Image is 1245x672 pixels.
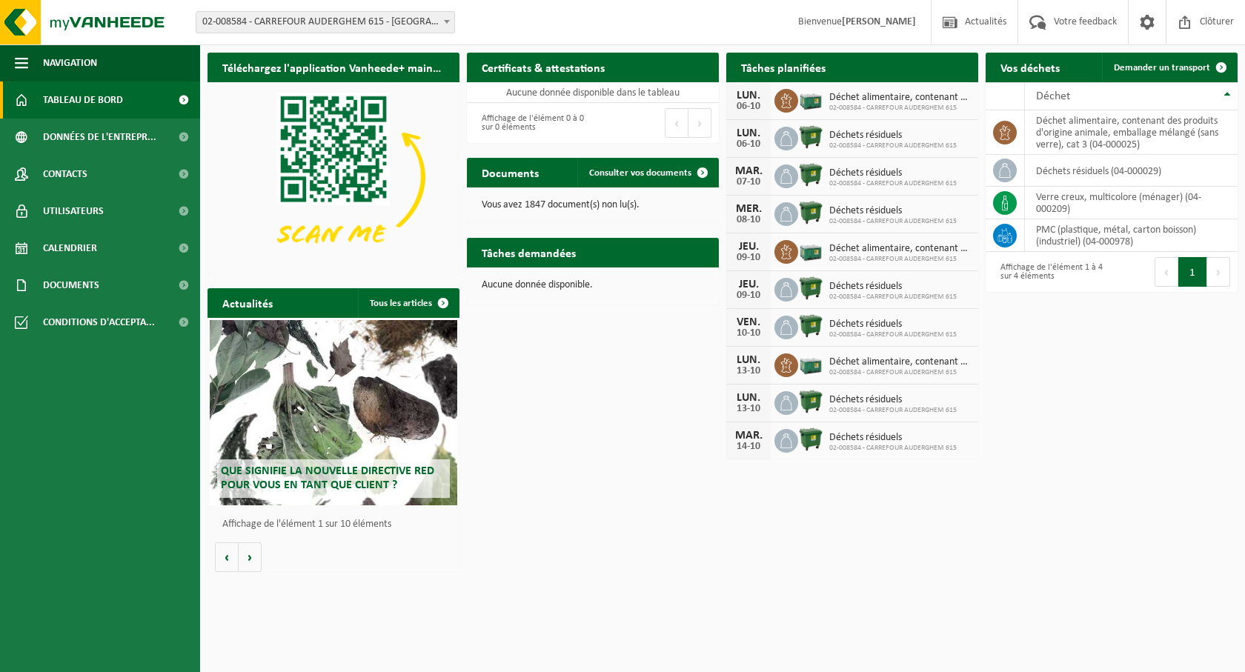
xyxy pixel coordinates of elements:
a: Tous les articles [358,288,458,318]
span: 02-008584 - CARREFOUR AUDERGHEM 615 [829,217,957,226]
div: LUN. [734,392,763,404]
h2: Certificats & attestations [467,53,620,81]
button: 1 [1178,257,1207,287]
td: déchet alimentaire, contenant des produits d'origine animale, emballage mélangé (sans verre), cat... [1025,110,1238,155]
span: Déchet alimentaire, contenant des produits d'origine animale, emballage mélangé ... [829,92,971,104]
img: PB-LB-0680-HPE-GN-01 [798,238,823,263]
span: Navigation [43,44,97,81]
div: 06-10 [734,139,763,150]
h2: Vos déchets [986,53,1075,81]
span: Que signifie la nouvelle directive RED pour vous en tant que client ? [221,465,434,491]
button: Next [688,108,711,138]
div: MER. [734,203,763,215]
span: 02-008584 - CARREFOUR AUDERGHEM 615 [829,179,957,188]
p: Affichage de l'élément 1 sur 10 éléments [222,519,452,530]
span: Déchets résiduels [829,205,957,217]
span: Données de l'entrepr... [43,119,156,156]
p: Aucune donnée disponible. [482,280,704,290]
span: 02-008584 - CARREFOUR AUDERGHEM 615 [829,104,971,113]
img: WB-1100-HPE-GN-01 [798,124,823,150]
td: Aucune donnée disponible dans le tableau [467,82,719,103]
img: WB-1100-HPE-GN-01 [798,276,823,301]
span: Déchets résiduels [829,130,957,142]
span: 02-008584 - CARREFOUR AUDERGHEM 615 [829,293,957,302]
div: 13-10 [734,366,763,376]
button: Volgende [239,542,262,572]
button: Previous [1155,257,1178,287]
span: Contacts [43,156,87,193]
h2: Tâches planifiées [726,53,840,81]
div: 14-10 [734,442,763,452]
a: Que signifie la nouvelle directive RED pour vous en tant que client ? [210,320,456,505]
span: 02-008584 - CARREFOUR AUDERGHEM 615 [829,330,957,339]
span: 02-008584 - CARREFOUR AUDERGHEM 615 [829,368,971,377]
span: 02-008584 - CARREFOUR AUDERGHEM 615 [829,255,971,264]
a: Consulter vos documents [577,158,717,187]
img: WB-1100-HPE-GN-01 [798,162,823,187]
span: Demander un transport [1114,63,1210,73]
h2: Actualités [207,288,288,317]
div: Affichage de l'élément 1 à 4 sur 4 éléments [993,256,1104,288]
span: Déchets résiduels [829,281,957,293]
span: 02-008584 - CARREFOUR AUDERGHEM 615 - AUDERGHEM [196,12,454,33]
span: Déchets résiduels [829,319,957,330]
span: 02-008584 - CARREFOUR AUDERGHEM 615 [829,406,957,415]
span: Calendrier [43,230,97,267]
div: 09-10 [734,290,763,301]
span: 02-008584 - CARREFOUR AUDERGHEM 615 - AUDERGHEM [196,11,455,33]
div: JEU. [734,279,763,290]
span: Tableau de bord [43,81,123,119]
img: WB-1100-HPE-GN-01 [798,427,823,452]
h2: Documents [467,158,554,187]
span: Conditions d'accepta... [43,304,155,341]
div: JEU. [734,241,763,253]
span: Déchet alimentaire, contenant des produits d'origine animale, emballage mélangé ... [829,243,971,255]
button: Next [1207,257,1230,287]
td: déchets résiduels (04-000029) [1025,155,1238,187]
div: 08-10 [734,215,763,225]
div: 07-10 [734,177,763,187]
h2: Tâches demandées [467,238,591,267]
span: Déchets résiduels [829,394,957,406]
span: Déchet alimentaire, contenant des produits d'origine animale, emballage mélangé ... [829,356,971,368]
span: Déchets résiduels [829,432,957,444]
img: WB-1100-HPE-GN-01 [798,313,823,339]
span: Documents [43,267,99,304]
button: Previous [665,108,688,138]
span: Déchet [1036,90,1070,102]
div: 09-10 [734,253,763,263]
img: Download de VHEPlus App [207,82,459,271]
span: Déchets résiduels [829,167,957,179]
img: WB-1100-HPE-GN-01 [798,200,823,225]
span: 02-008584 - CARREFOUR AUDERGHEM 615 [829,142,957,150]
span: Consulter vos documents [589,168,691,178]
p: Vous avez 1847 document(s) non lu(s). [482,200,704,210]
span: 02-008584 - CARREFOUR AUDERGHEM 615 [829,444,957,453]
div: LUN. [734,90,763,102]
button: Vorige [215,542,239,572]
img: PB-LB-0680-HPE-GN-01 [798,87,823,112]
td: PMC (plastique, métal, carton boisson) (industriel) (04-000978) [1025,219,1238,252]
div: 10-10 [734,328,763,339]
img: WB-1100-HPE-GN-01 [798,389,823,414]
div: LUN. [734,354,763,366]
img: PB-LB-0680-HPE-GN-01 [798,351,823,376]
h2: Téléchargez l'application Vanheede+ maintenant! [207,53,459,81]
a: Demander un transport [1102,53,1236,82]
div: MAR. [734,165,763,177]
strong: [PERSON_NAME] [842,16,916,27]
div: 13-10 [734,404,763,414]
div: LUN. [734,127,763,139]
td: verre creux, multicolore (ménager) (04-000209) [1025,187,1238,219]
div: 06-10 [734,102,763,112]
span: Utilisateurs [43,193,104,230]
div: MAR. [734,430,763,442]
div: VEN. [734,316,763,328]
div: Affichage de l'élément 0 à 0 sur 0 éléments [474,107,585,139]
